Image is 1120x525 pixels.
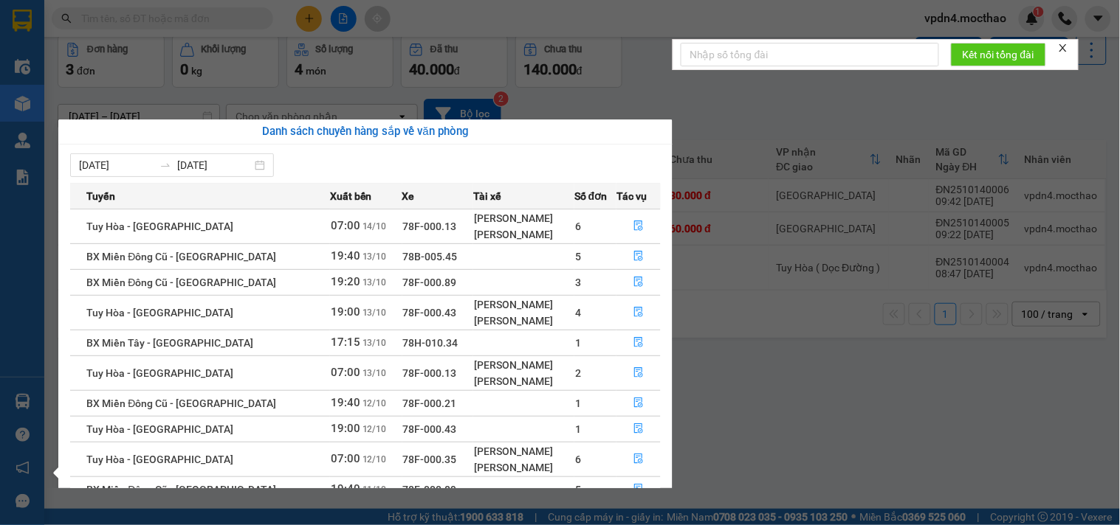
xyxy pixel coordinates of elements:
span: 07:00 [331,366,360,379]
span: BX Miền Tây - [GEOGRAPHIC_DATA] [86,337,253,349]
span: to [159,159,171,171]
span: 78F-000.21 [403,397,457,409]
span: 1 [575,423,581,435]
div: [PERSON_NAME] [474,357,574,373]
span: 11/10 [363,484,387,495]
span: Tuy Hòa - [GEOGRAPHIC_DATA] [86,307,233,319]
span: Xe [402,188,415,204]
div: 0946549094 [173,63,323,84]
span: 12/10 [363,424,387,434]
span: file-done [633,220,644,232]
button: file-done [617,301,660,324]
input: Đến ngày [177,157,252,173]
span: 6 [575,453,581,465]
div: [PERSON_NAME] [474,296,574,313]
div: [PERSON_NAME] [474,459,574,476]
span: BX Miền Đông Cũ - [GEOGRAPHIC_DATA] [86,251,276,262]
span: 1 [575,397,581,409]
span: Kết nối tổng đài [963,46,1034,63]
span: swap-right [159,159,171,171]
span: 12/10 [363,454,387,465]
span: 4 [575,307,581,319]
span: 3 [575,277,581,288]
button: file-done [617,478,660,501]
div: [PERSON_NAME] [474,226,574,243]
span: Tác vụ [616,188,647,204]
div: [GEOGRAPHIC_DATA] [173,13,323,46]
span: 13/10 [363,251,387,262]
span: 19:40 [331,482,360,496]
span: 5 [575,484,581,496]
span: file-done [633,367,644,379]
span: Nhận: [173,13,208,28]
span: Xuất bến [330,188,372,204]
span: Tuyến [86,188,115,204]
span: file-done [633,484,644,496]
span: 19:00 [331,422,360,435]
span: file-done [633,397,644,409]
span: Tuy Hòa - [GEOGRAPHIC_DATA] [86,423,233,435]
button: file-done [617,215,660,238]
span: 13/10 [363,307,387,318]
span: close [1058,43,1068,53]
span: file-done [633,337,644,349]
div: [GEOGRAPHIC_DATA] [13,13,162,46]
span: 13/10 [363,277,387,288]
span: 19:40 [331,249,360,262]
span: 19:00 [331,305,360,319]
span: 78H-010.34 [403,337,458,349]
span: file-done [633,277,644,288]
span: Tuy Hòa - [GEOGRAPHIC_DATA] [86,220,233,232]
button: file-done [617,392,660,415]
span: 13/10 [363,368,387,378]
span: 19:20 [331,275,360,288]
span: BX Miền Đông Cũ - [GEOGRAPHIC_DATA] [86,484,276,496]
span: 78F-000.13 [403,220,457,232]
div: 0904456009 [13,63,162,84]
span: file-done [633,251,644,262]
button: file-done [617,448,660,471]
span: 17:15 [331,335,360,349]
span: 12/10 [363,398,387,408]
div: [PERSON_NAME] [474,443,574,459]
div: 0 [173,84,323,102]
span: 1 [575,337,581,349]
span: file-done [633,423,644,435]
div: Danh sách chuyến hàng sắp về văn phòng [70,123,661,141]
span: 78F-000.89 [403,277,457,288]
span: 19:40 [331,396,360,409]
span: 78B-005.45 [403,251,458,262]
span: 78F-000.35 [403,453,457,465]
span: Số đơn [574,188,608,204]
span: 2 [575,367,581,379]
div: VIN [13,46,162,63]
span: 14/10 [363,221,387,232]
div: [PERSON_NAME] [474,373,574,389]
span: file-done [633,307,644,319]
span: 13/10 [363,338,387,348]
span: BX Miền Đông Cũ - [GEOGRAPHIC_DATA] [86,397,276,409]
span: 5 [575,251,581,262]
div: [PERSON_NAME] [474,313,574,329]
span: 78F-000.43 [403,423,457,435]
span: 78F-000.13 [403,367,457,379]
span: Tuy Hòa - [GEOGRAPHIC_DATA] [86,453,233,465]
div: HƯNG [173,46,323,63]
span: Tuy Hòa - [GEOGRAPHIC_DATA] [86,367,233,379]
span: Gửi: [13,13,35,28]
span: BX Miền Đông Cũ - [GEOGRAPHIC_DATA] [86,277,276,288]
button: Kết nối tổng đài [951,43,1046,66]
span: 07:00 [331,452,360,465]
input: Từ ngày [79,157,154,173]
span: 6 [575,220,581,232]
span: 78F-000.89 [403,484,457,496]
span: Tài xế [473,188,501,204]
button: file-done [617,245,660,268]
button: file-done [617,361,660,385]
button: file-done [617,271,660,294]
input: Nhập số tổng đài [681,43,939,66]
span: 07:00 [331,219,360,232]
span: 78F-000.43 [403,307,457,319]
button: file-done [617,417,660,441]
span: file-done [633,453,644,465]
